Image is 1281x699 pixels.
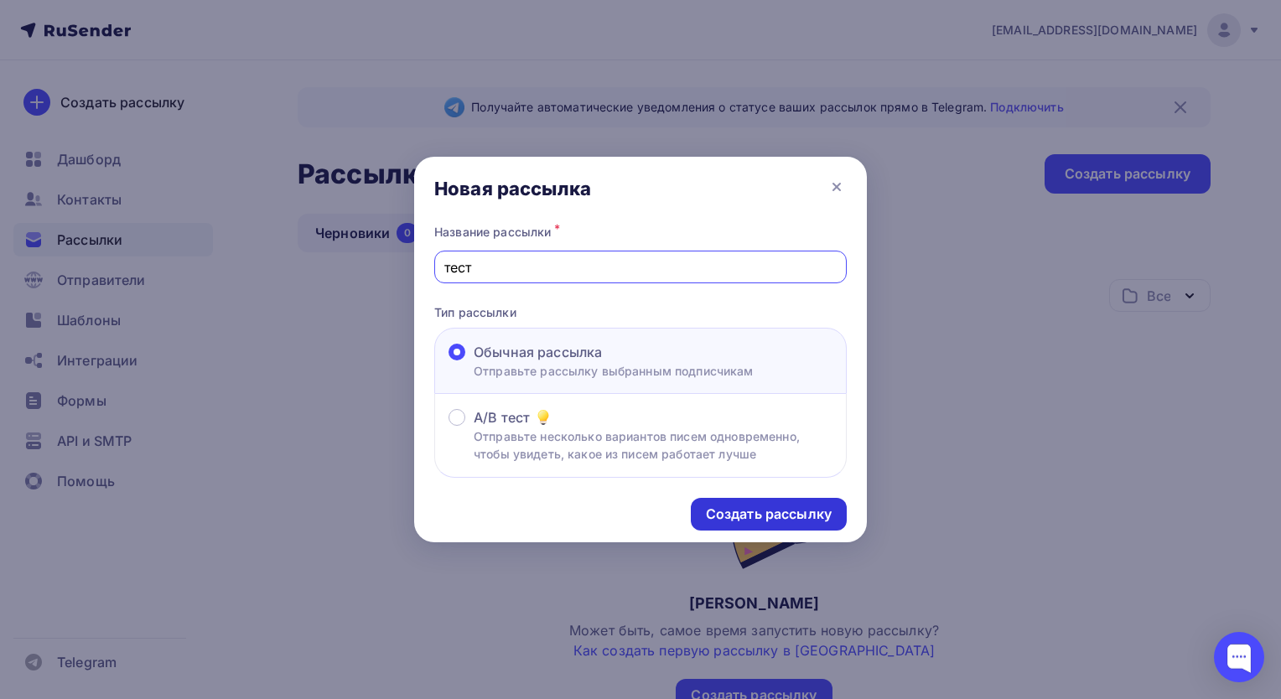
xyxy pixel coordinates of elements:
span: A/B тест [474,407,530,427]
p: Отправьте несколько вариантов писем одновременно, чтобы увидеть, какое из писем работает лучше [474,427,832,463]
div: Создать рассылку [706,505,832,524]
p: Отправьте рассылку выбранным подписчикам [474,362,754,380]
input: Придумайте название рассылки [444,257,838,277]
div: Новая рассылка [434,177,591,200]
span: Обычная рассылка [474,342,602,362]
div: Название рассылки [434,220,847,244]
p: Тип рассылки [434,303,847,321]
